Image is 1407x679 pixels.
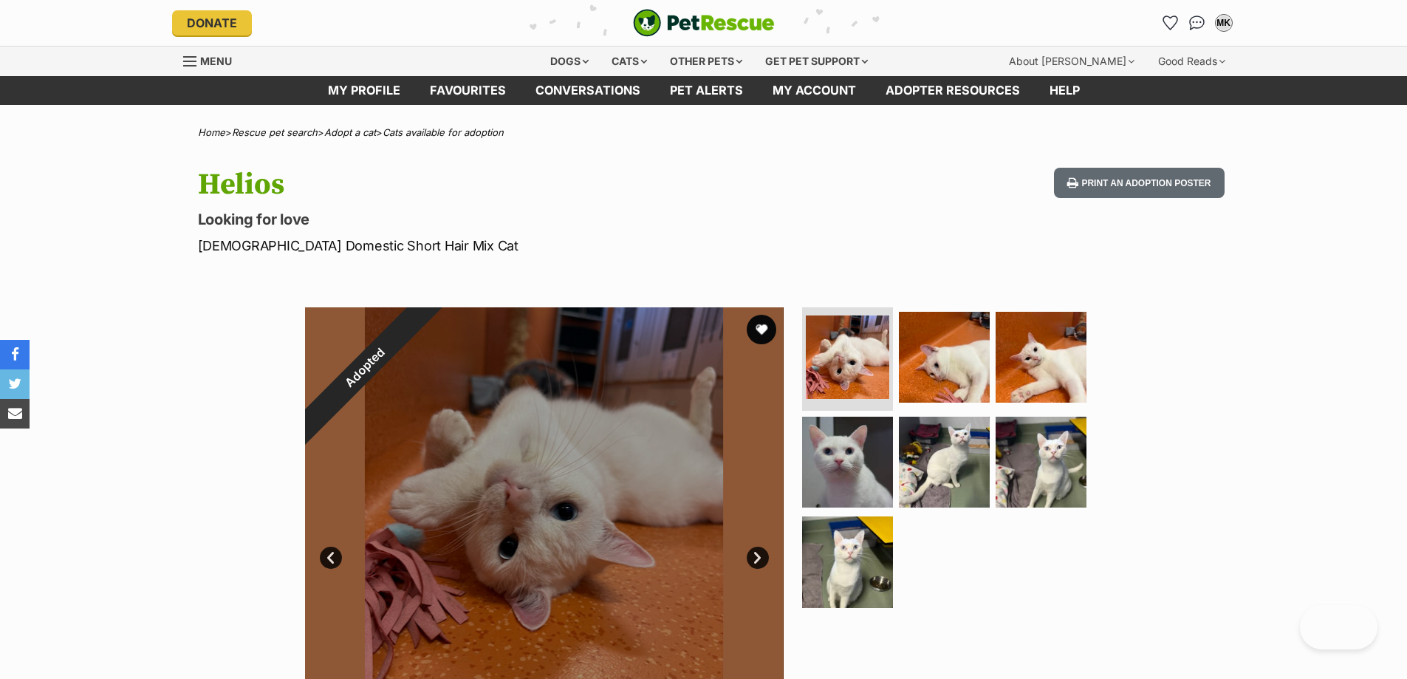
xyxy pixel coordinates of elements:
button: favourite [747,315,776,344]
button: My account [1212,11,1236,35]
a: PetRescue [633,9,775,37]
img: Photo of Helios [802,417,893,508]
a: Adopter resources [871,76,1035,105]
a: Donate [172,10,252,35]
a: Prev [320,547,342,569]
div: About [PERSON_NAME] [999,47,1145,76]
p: Looking for love [198,209,823,230]
img: chat-41dd97257d64d25036548639549fe6c8038ab92f7586957e7f3b1b290dea8141.svg [1189,16,1205,30]
div: Cats [601,47,657,76]
a: Rescue pet search [232,126,318,138]
div: Adopted [271,273,458,460]
img: logo-cat-932fe2b9b8326f06289b0f2fb663e598f794de774fb13d1741a6617ecf9a85b4.svg [633,9,775,37]
img: Photo of Helios [996,417,1086,508]
a: Help [1035,76,1095,105]
h1: Helios [198,168,823,202]
img: Photo of Helios [802,516,893,607]
a: Favourites [415,76,521,105]
img: Photo of Helios [899,417,990,508]
a: Cats available for adoption [383,126,504,138]
img: Photo of Helios [996,312,1086,403]
ul: Account quick links [1159,11,1236,35]
div: Get pet support [755,47,878,76]
span: Menu [200,55,232,67]
img: Photo of Helios [899,312,990,403]
a: My profile [313,76,415,105]
a: Home [198,126,225,138]
p: [DEMOGRAPHIC_DATA] Domestic Short Hair Mix Cat [198,236,823,256]
a: Next [747,547,769,569]
a: Conversations [1185,11,1209,35]
a: Pet alerts [655,76,758,105]
div: Good Reads [1148,47,1236,76]
button: Print an adoption poster [1054,168,1224,198]
div: Dogs [540,47,599,76]
a: Adopt a cat [324,126,376,138]
div: > > > [161,127,1247,138]
a: conversations [521,76,655,105]
div: Other pets [660,47,753,76]
iframe: Help Scout Beacon - Open [1300,605,1377,649]
a: My account [758,76,871,105]
div: MK [1216,16,1231,30]
a: Favourites [1159,11,1182,35]
img: Photo of Helios [806,315,889,399]
a: Menu [183,47,242,73]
